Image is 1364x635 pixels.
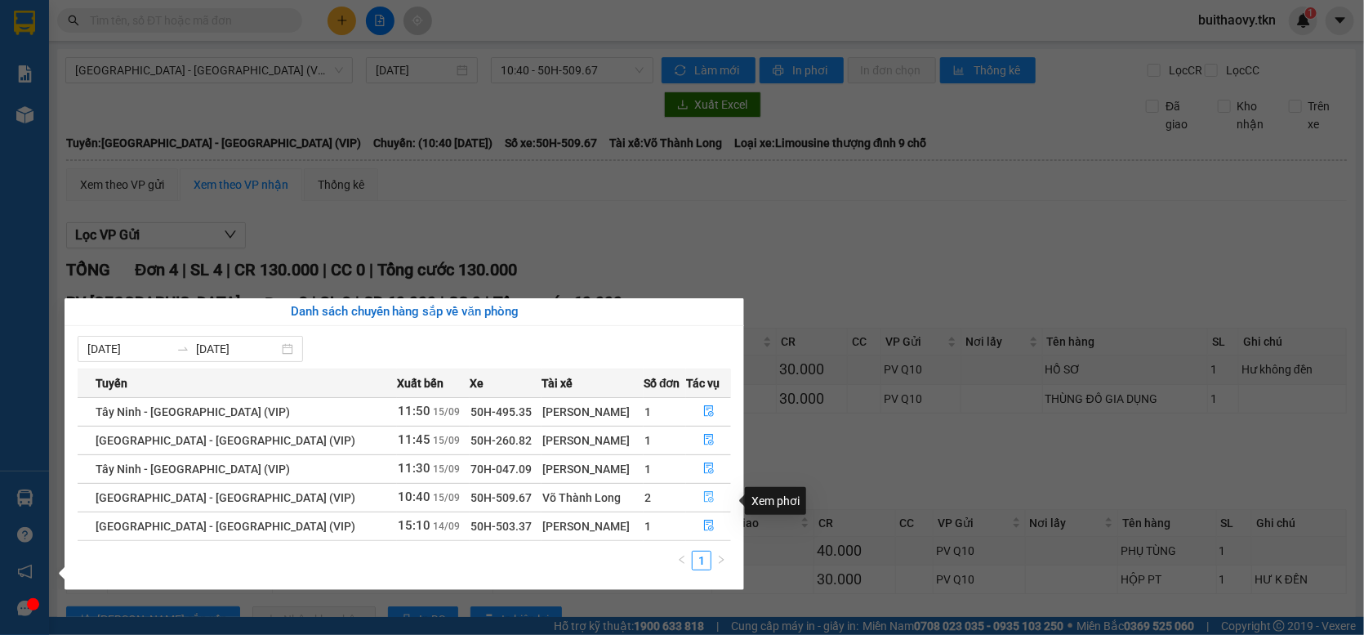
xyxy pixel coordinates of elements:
span: [GEOGRAPHIC_DATA] - [GEOGRAPHIC_DATA] (VIP) [96,491,355,504]
span: 50H-495.35 [470,405,532,418]
span: 1 [644,434,651,447]
button: file-done [687,485,730,511]
span: 15/09 [433,492,460,503]
span: file-done [703,520,715,533]
div: [PERSON_NAME] [542,432,643,449]
button: file-done [687,399,730,425]
span: 2 [644,491,651,504]
img: logo.jpg [20,20,102,102]
span: 1 [644,520,651,533]
span: Số đơn [644,374,680,392]
span: Tây Ninh - [GEOGRAPHIC_DATA] (VIP) [96,463,290,476]
span: Tác vụ [686,374,720,392]
span: 15/09 [433,435,460,446]
span: 50H-260.82 [470,434,532,447]
span: right [716,555,726,565]
span: 14/09 [433,521,460,532]
a: 1 [693,552,711,570]
span: file-done [703,491,715,504]
input: Từ ngày [87,340,170,358]
span: Xe [470,374,484,392]
span: [GEOGRAPHIC_DATA] - [GEOGRAPHIC_DATA] (VIP) [96,434,355,447]
div: [PERSON_NAME] [542,403,643,421]
li: Hotline: 1900 8153 [153,60,683,81]
span: left [677,555,687,565]
span: 11:30 [398,461,430,476]
span: 1 [644,405,651,418]
span: Tây Ninh - [GEOGRAPHIC_DATA] (VIP) [96,405,290,418]
div: Danh sách chuyến hàng sắp về văn phòng [78,302,731,322]
span: 15:10 [398,518,430,533]
span: 50H-503.37 [470,520,532,533]
li: [STREET_ADDRESS][PERSON_NAME]. [GEOGRAPHIC_DATA], Tỉnh [GEOGRAPHIC_DATA] [153,40,683,60]
span: file-done [703,405,715,418]
li: Previous Page [672,551,692,570]
span: Xuất bến [397,374,444,392]
span: 70H-047.09 [470,463,532,476]
li: Next Page [711,551,731,570]
div: Xem phơi [745,487,806,515]
div: [PERSON_NAME] [542,460,643,478]
span: file-done [703,463,715,476]
div: [PERSON_NAME] [542,517,643,535]
span: file-done [703,434,715,447]
button: file-done [687,427,730,454]
span: 15/09 [433,463,460,475]
span: 50H-509.67 [470,491,532,504]
button: file-done [687,456,730,482]
span: Tuyến [96,374,127,392]
button: left [672,551,692,570]
span: to [176,342,189,356]
span: 15/09 [433,406,460,418]
span: 1 [644,463,651,476]
li: 1 [692,551,711,570]
span: [GEOGRAPHIC_DATA] - [GEOGRAPHIC_DATA] (VIP) [96,520,355,533]
span: swap-right [176,342,189,356]
span: 11:45 [398,432,430,447]
b: GỬI : PV Trảng Bàng [20,119,226,145]
button: file-done [687,513,730,539]
button: right [711,551,731,570]
span: 10:40 [398,490,430,504]
div: Võ Thành Long [542,489,643,507]
span: Tài xế [542,374,573,392]
input: Đến ngày [196,340,279,358]
span: 11:50 [398,404,430,418]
